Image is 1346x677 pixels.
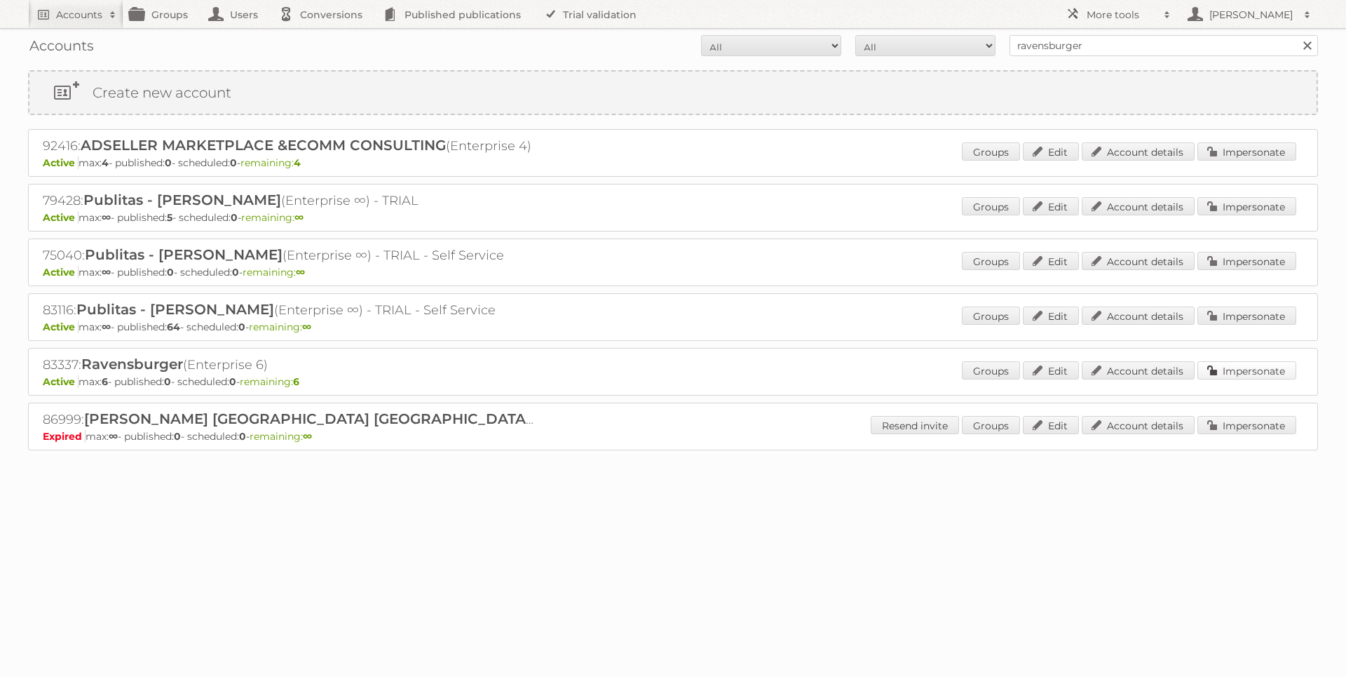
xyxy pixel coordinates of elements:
[232,266,239,279] strong: 0
[294,156,301,169] strong: 4
[43,211,1303,224] p: max: - published: - scheduled: -
[231,211,238,224] strong: 0
[81,356,183,373] span: Ravensburger
[43,266,79,279] span: Active
[230,156,237,169] strong: 0
[1023,361,1079,380] a: Edit
[43,321,79,333] span: Active
[56,8,102,22] h2: Accounts
[43,211,79,224] span: Active
[962,416,1020,434] a: Groups
[1197,361,1296,380] a: Impersonate
[1082,416,1195,434] a: Account details
[1023,307,1079,325] a: Edit
[238,321,245,333] strong: 0
[102,321,111,333] strong: ∞
[243,266,305,279] span: remaining:
[241,211,304,224] span: remaining:
[81,137,446,154] span: ADSELLER MARKETPLACE &ECOMM CONSULTING
[1082,307,1195,325] a: Account details
[1197,252,1296,270] a: Impersonate
[1197,307,1296,325] a: Impersonate
[239,430,246,443] strong: 0
[1023,142,1079,161] a: Edit
[1206,8,1297,22] h2: [PERSON_NAME]
[102,266,111,279] strong: ∞
[109,430,118,443] strong: ∞
[43,266,1303,279] p: max: - published: - scheduled: -
[303,430,312,443] strong: ∞
[962,361,1020,380] a: Groups
[871,416,959,434] a: Resend invite
[84,410,533,427] span: [PERSON_NAME] [GEOGRAPHIC_DATA] [GEOGRAPHIC_DATA]
[43,246,533,264] h2: 75040: (Enterprise ∞) - TRIAL - Self Service
[165,156,172,169] strong: 0
[102,375,108,388] strong: 6
[962,307,1020,325] a: Groups
[1082,361,1195,380] a: Account details
[167,321,180,333] strong: 64
[1087,8,1157,22] h2: More tools
[1082,252,1195,270] a: Account details
[1023,416,1079,434] a: Edit
[43,430,86,443] span: Expired
[43,321,1303,333] p: max: - published: - scheduled: -
[85,246,283,263] span: Publitas - [PERSON_NAME]
[1023,252,1079,270] a: Edit
[43,375,1303,388] p: max: - published: - scheduled: -
[167,266,174,279] strong: 0
[1197,142,1296,161] a: Impersonate
[962,142,1020,161] a: Groups
[43,156,1303,169] p: max: - published: - scheduled: -
[962,252,1020,270] a: Groups
[240,156,301,169] span: remaining:
[249,321,311,333] span: remaining:
[240,375,299,388] span: remaining:
[962,197,1020,215] a: Groups
[1082,197,1195,215] a: Account details
[43,301,533,319] h2: 83116: (Enterprise ∞) - TRIAL - Self Service
[43,156,79,169] span: Active
[164,375,171,388] strong: 0
[43,137,533,155] h2: 92416: (Enterprise 4)
[294,211,304,224] strong: ∞
[43,410,533,429] h2: 86999: (Bronze ∞) - TRIAL - Self Service
[1197,416,1296,434] a: Impersonate
[83,192,281,208] span: Publitas - [PERSON_NAME]
[43,192,533,210] h2: 79428: (Enterprise ∞) - TRIAL
[250,430,312,443] span: remaining:
[43,356,533,374] h2: 83337: (Enterprise 6)
[102,211,111,224] strong: ∞
[43,430,1303,443] p: max: - published: - scheduled: -
[229,375,236,388] strong: 0
[76,301,274,318] span: Publitas - [PERSON_NAME]
[1197,197,1296,215] a: Impersonate
[1082,142,1195,161] a: Account details
[102,156,109,169] strong: 4
[296,266,305,279] strong: ∞
[43,375,79,388] span: Active
[29,72,1317,114] a: Create new account
[302,321,311,333] strong: ∞
[167,211,172,224] strong: 5
[293,375,299,388] strong: 6
[1023,197,1079,215] a: Edit
[174,430,181,443] strong: 0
